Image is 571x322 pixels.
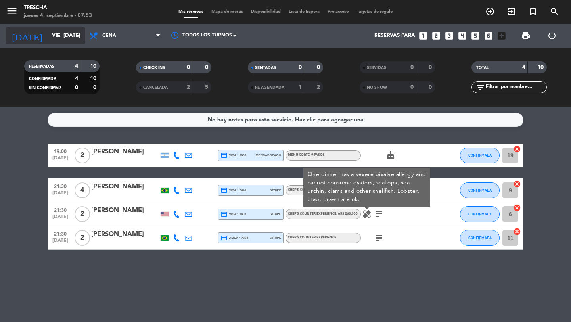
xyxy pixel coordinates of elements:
[93,85,98,90] strong: 0
[187,84,190,90] strong: 2
[444,31,454,41] i: looks_3
[220,152,228,159] i: credit_card
[513,228,521,236] i: cancel
[143,86,168,90] span: CANCELADA
[288,236,336,239] span: Chef's Counter Experience
[317,65,322,70] strong: 0
[75,182,90,198] span: 4
[220,152,246,159] span: visa * 9069
[220,234,248,241] span: amex * 7898
[270,188,281,193] span: stripe
[367,86,387,90] span: NO SHOW
[220,187,246,194] span: visa * 7441
[496,31,507,41] i: add_box
[29,77,56,81] span: CONFIRMADA
[207,10,247,14] span: Mapa de mesas
[353,10,397,14] span: Tarjetas de regalo
[288,153,325,157] span: Menú corto 9 pasos
[205,84,210,90] strong: 5
[75,63,78,69] strong: 4
[24,4,92,12] div: Trescha
[539,24,565,48] div: LOG OUT
[220,234,228,241] i: credit_card
[547,31,557,40] i: power_settings_new
[75,206,90,222] span: 2
[91,147,159,157] div: [PERSON_NAME]
[91,205,159,216] div: [PERSON_NAME]
[386,151,395,160] i: cake
[460,148,500,163] button: CONFIRMADA
[513,204,521,212] i: cancel
[485,7,495,16] i: add_circle_outline
[247,10,285,14] span: Disponibilidad
[431,31,441,41] i: looks_two
[50,155,70,165] span: [DATE]
[470,31,481,41] i: looks_5
[521,31,531,40] span: print
[299,65,302,70] strong: 0
[468,153,492,157] span: CONFIRMADA
[205,65,210,70] strong: 0
[550,7,559,16] i: search
[429,84,433,90] strong: 0
[208,115,364,125] div: No hay notas para este servicio. Haz clic para agregar una
[362,209,372,219] i: healing
[460,230,500,246] button: CONFIRMADA
[288,212,358,215] span: Chef's Counter Experience
[299,84,302,90] strong: 1
[374,33,415,39] span: Reservas para
[91,182,159,192] div: [PERSON_NAME]
[50,205,70,214] span: 21:30
[460,206,500,222] button: CONFIRMADA
[50,214,70,223] span: [DATE]
[507,7,516,16] i: exit_to_app
[90,76,98,81] strong: 10
[102,33,116,38] span: Cena
[6,5,18,19] button: menu
[50,190,70,199] span: [DATE]
[143,66,165,70] span: CHECK INS
[50,146,70,155] span: 19:00
[74,31,83,40] i: arrow_drop_down
[410,84,414,90] strong: 0
[513,145,521,153] i: cancel
[24,12,92,20] div: jueves 4. septiembre - 07:53
[468,212,492,216] span: CONFIRMADA
[285,10,324,14] span: Lista de Espera
[303,168,430,207] div: One dinner has a severe bivalve allergy and cannot consume oysters, scallops, sea urchin, clams a...
[50,229,70,238] span: 21:30
[288,188,336,192] span: Chef's Counter Experience
[317,84,322,90] strong: 2
[6,5,18,17] i: menu
[75,230,90,246] span: 2
[220,211,246,218] span: visa * 3481
[75,148,90,163] span: 2
[270,211,281,217] span: stripe
[483,31,494,41] i: looks_6
[367,66,386,70] span: SERVIDAS
[50,181,70,190] span: 21:30
[90,63,98,69] strong: 10
[485,83,546,92] input: Filtrar por nombre...
[91,229,159,240] div: [PERSON_NAME]
[418,31,428,41] i: looks_one
[187,65,190,70] strong: 0
[220,211,228,218] i: credit_card
[468,188,492,192] span: CONFIRMADA
[29,65,54,69] span: RESERVADAS
[476,66,489,70] span: TOTAL
[50,238,70,247] span: [DATE]
[220,187,228,194] i: credit_card
[75,76,78,81] strong: 4
[29,86,61,90] span: SIN CONFIRMAR
[75,85,78,90] strong: 0
[460,182,500,198] button: CONFIRMADA
[522,65,525,70] strong: 4
[270,235,281,240] span: stripe
[6,27,48,44] i: [DATE]
[528,7,538,16] i: turned_in_not
[457,31,468,41] i: looks_4
[537,65,545,70] strong: 10
[374,209,383,219] i: subject
[410,65,414,70] strong: 0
